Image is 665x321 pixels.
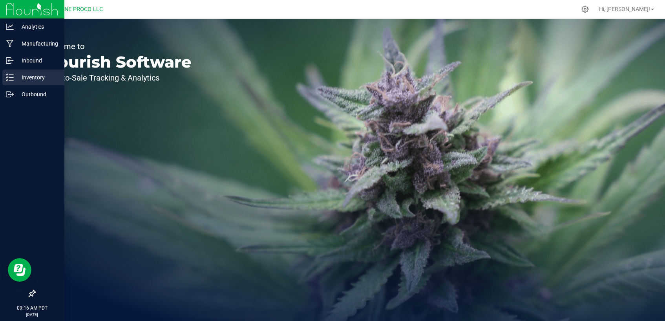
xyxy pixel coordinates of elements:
[8,258,31,282] iframe: Resource center
[6,40,14,48] inline-svg: Manufacturing
[6,23,14,31] inline-svg: Analytics
[580,6,590,13] div: Manage settings
[42,54,192,70] p: Flourish Software
[42,42,192,50] p: Welcome to
[14,22,61,31] p: Analytics
[6,57,14,64] inline-svg: Inbound
[4,304,61,312] p: 09:16 AM PDT
[14,73,61,82] p: Inventory
[42,74,192,82] p: Seed-to-Sale Tracking & Analytics
[599,6,650,12] span: Hi, [PERSON_NAME]!
[14,90,61,99] p: Outbound
[4,312,61,317] p: [DATE]
[14,39,61,48] p: Manufacturing
[57,6,103,13] span: DUNE PROCO LLC
[6,90,14,98] inline-svg: Outbound
[14,56,61,65] p: Inbound
[6,73,14,81] inline-svg: Inventory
